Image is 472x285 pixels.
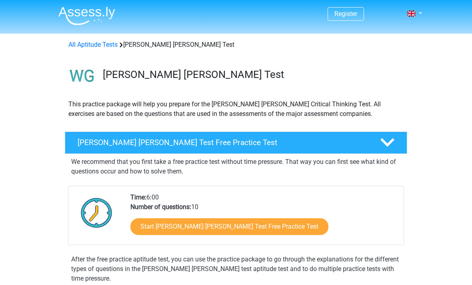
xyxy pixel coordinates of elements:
[71,157,401,176] p: We recommend that you first take a free practice test without time pressure. That way you can fir...
[58,6,115,25] img: Assessly
[130,193,146,201] b: Time:
[68,255,404,283] div: After the free practice aptitude test, you can use the practice package to go through the explana...
[62,132,410,154] a: [PERSON_NAME] [PERSON_NAME] Test Free Practice Test
[76,193,117,233] img: Clock
[65,40,407,50] div: [PERSON_NAME] [PERSON_NAME] Test
[124,193,403,245] div: 6:00 10
[103,68,401,81] h3: [PERSON_NAME] [PERSON_NAME] Test
[65,59,99,93] img: watson glaser test
[68,41,118,48] a: All Aptitude Tests
[78,138,367,147] h4: [PERSON_NAME] [PERSON_NAME] Test Free Practice Test
[130,218,328,235] a: Start [PERSON_NAME] [PERSON_NAME] Test Free Practice Test
[68,100,404,119] p: This practice package will help you prepare for the [PERSON_NAME] [PERSON_NAME] Critical Thinking...
[334,10,357,18] a: Register
[130,203,191,211] b: Number of questions:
